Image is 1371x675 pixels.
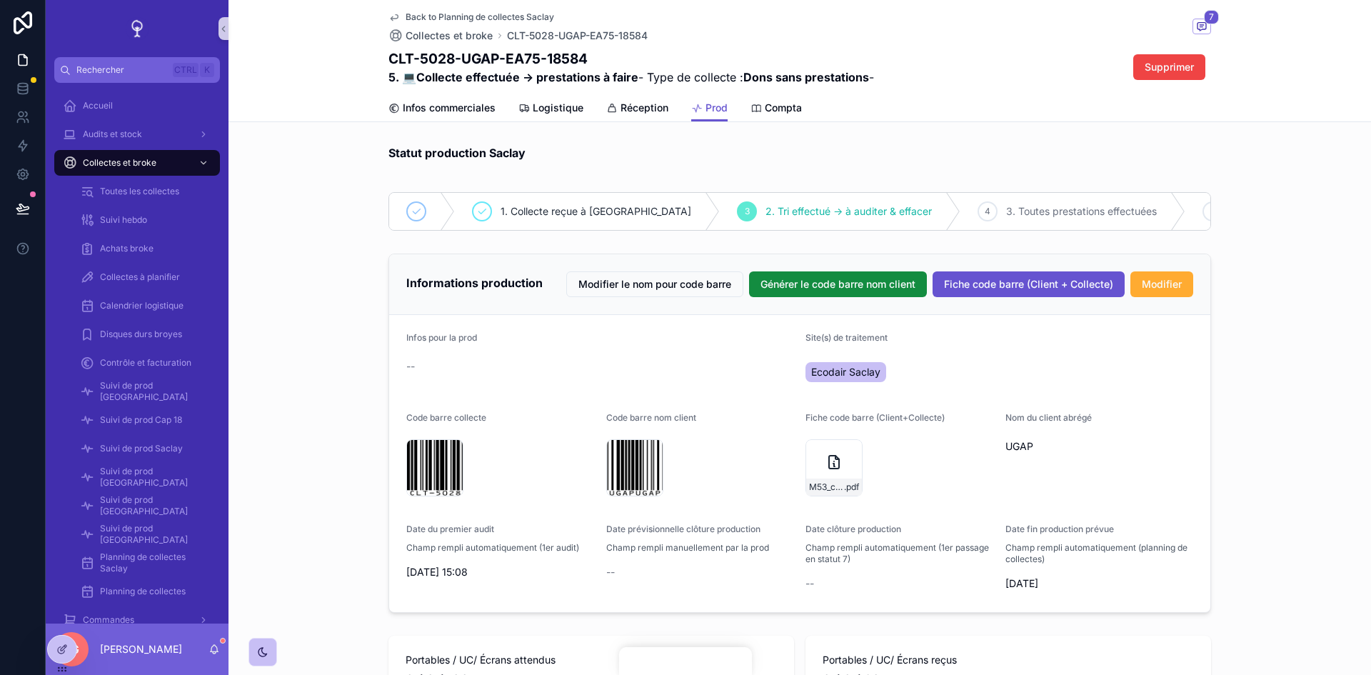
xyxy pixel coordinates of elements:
a: Planning de collectes [71,579,220,604]
strong: Dons sans prestations [743,70,869,84]
span: Collectes et broke [406,29,493,43]
button: 7 [1192,19,1211,36]
button: Supprimer [1133,54,1205,80]
span: 4 [985,206,990,217]
a: Collectes et broke [388,29,493,43]
h1: CLT-5028-UGAP-EA75-18584 [388,49,874,69]
span: Suivi de prod [GEOGRAPHIC_DATA] [100,523,206,546]
span: 5 [1210,206,1215,217]
span: Collectes et broke [83,157,156,169]
a: Suivi de prod [GEOGRAPHIC_DATA] [71,493,220,519]
span: Réception [621,101,668,115]
button: Fiche code barre (Client + Collecte) [933,271,1125,297]
span: Champ rempli automatiquement (1er audit) [406,542,579,554]
span: [DATE] 15:08 [406,565,595,579]
span: Infos commerciales [403,101,496,115]
span: Commandes [83,614,134,626]
span: Portables / UC/ Écrans attendus [406,653,777,667]
span: Générer le code barre nom client [760,277,915,291]
a: Back to Planning de collectes Saclay [388,11,554,23]
span: Suivi de prod [GEOGRAPHIC_DATA] [100,466,206,489]
a: Infos commerciales [388,95,496,124]
a: Achats broke [71,236,220,261]
span: Collectes à planifier [100,271,180,283]
span: 7 [1204,10,1219,24]
img: App logo [126,17,149,40]
span: Date prévisionnelle clôture production [606,524,760,534]
span: UGAP [1005,439,1194,454]
a: Suivi de prod [GEOGRAPHIC_DATA] [71,521,220,547]
span: Compta [765,101,802,115]
span: Modifier [1142,277,1182,291]
span: Champ rempli manuellement par la prod [606,542,769,554]
span: Calendrier logistique [100,300,184,311]
span: Fiche code barre (Client + Collecte) [944,277,1113,291]
span: -- [805,576,814,591]
button: Générer le code barre nom client [749,271,927,297]
span: Audits et stock [83,129,142,140]
a: Toutes les collectes [71,179,220,204]
span: [DATE] [1005,576,1194,591]
button: Modifier le nom pour code barre [566,271,743,297]
span: Achats broke [100,243,154,254]
span: Disques durs broyes [100,329,182,340]
span: - Type de collecte : - [388,69,874,86]
a: Accueil [54,93,220,119]
span: .pdf [844,481,859,493]
a: Collectes et broke [54,150,220,176]
a: Suivi de prod Cap 18 [71,407,220,433]
span: 3 [745,206,750,217]
span: 1. Collecte reçue à [GEOGRAPHIC_DATA] [501,204,691,219]
span: Planning de collectes [100,586,186,597]
span: Champ rempli automatiquement (1er passage en statut 7) [805,542,994,565]
span: Ctrl [173,63,199,77]
span: Suivi de prod [GEOGRAPHIC_DATA] [100,380,206,403]
span: Contrôle et facturation [100,357,191,369]
span: Ecodair Saclay [811,365,880,379]
a: Disques durs broyes [71,321,220,347]
a: Planning de collectes Saclay [71,550,220,576]
span: Back to Planning de collectes Saclay [406,11,554,23]
span: Accueil [83,100,113,111]
a: Compta [750,95,802,124]
span: Date du premier audit [406,524,494,534]
p: [PERSON_NAME] [100,642,182,656]
span: Champ rempli automatiquement (planning de collectes) [1005,542,1194,565]
a: Audits et stock [54,121,220,147]
a: CLT-5028-UGAP-EA75-18584 [507,29,648,43]
a: Réception [606,95,668,124]
span: Suivi hebdo [100,214,147,226]
span: K [201,64,213,76]
span: -- [406,359,415,374]
h2: Statut production Saclay [388,145,526,161]
span: Code barre collecte [406,412,486,423]
a: Suivi hebdo [71,207,220,233]
a: Suivi de prod [GEOGRAPHIC_DATA] [71,464,220,490]
span: -- [606,565,615,579]
span: Suivi de prod Saclay [100,443,183,454]
span: Site(s) de traitement [805,332,888,343]
span: Code barre nom client [606,412,696,423]
a: Calendrier logistique [71,293,220,319]
a: Suivi de prod [GEOGRAPHIC_DATA] [71,379,220,404]
span: Date fin production prévue [1005,524,1114,534]
button: RechercherCtrlK [54,57,220,83]
a: Prod [691,95,728,122]
span: Supprimer [1145,60,1194,74]
span: Fiche code barre (Client+Collecte) [805,412,945,423]
button: Modifier [1130,271,1193,297]
a: Commandes [54,607,220,633]
span: Suivi de prod Cap 18 [100,414,182,426]
span: M53_code_barre_CLT-5028 [809,481,844,493]
a: Logistique [518,95,583,124]
h2: Informations production [406,271,543,294]
span: Modifier le nom pour code barre [578,277,731,291]
span: Prod [705,101,728,115]
span: 3. Toutes prestations effectuées [1006,204,1157,219]
span: Rechercher [76,64,167,76]
div: scrollable content [46,83,228,624]
a: Collectes à planifier [71,264,220,290]
span: Logistique [533,101,583,115]
a: Contrôle et facturation [71,350,220,376]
